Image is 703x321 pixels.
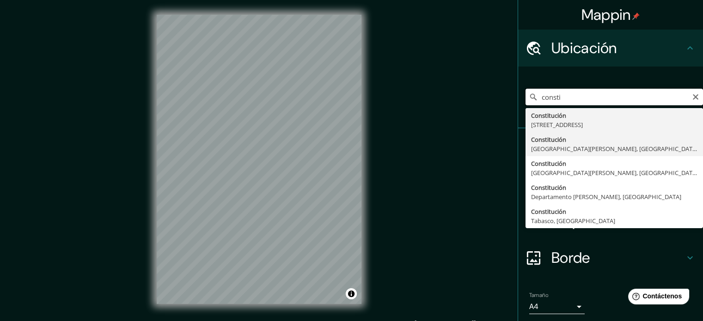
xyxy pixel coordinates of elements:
[531,193,681,201] font: Departamento [PERSON_NAME], [GEOGRAPHIC_DATA]
[692,92,699,101] button: Claro
[518,30,703,67] div: Ubicación
[581,5,631,24] font: Mappin
[531,169,698,177] font: [GEOGRAPHIC_DATA][PERSON_NAME], [GEOGRAPHIC_DATA]
[346,288,357,299] button: Activar o desactivar atribución
[531,159,566,168] font: Constitución
[526,89,703,105] input: Elige tu ciudad o zona
[157,15,361,304] canvas: Mapa
[529,291,548,299] font: Tamaño
[518,202,703,239] div: Disposición
[518,165,703,202] div: Estilo
[531,217,615,225] font: Tabasco, [GEOGRAPHIC_DATA]
[621,285,693,311] iframe: Lanzador de widgets de ayuda
[529,299,585,314] div: A4
[531,207,566,216] font: Constitución
[531,145,698,153] font: [GEOGRAPHIC_DATA][PERSON_NAME], [GEOGRAPHIC_DATA]
[551,248,590,267] font: Borde
[531,135,566,144] font: Constitución
[529,302,538,311] font: A4
[551,38,617,58] font: Ubicación
[531,183,566,192] font: Constitución
[518,239,703,276] div: Borde
[531,121,583,129] font: [STREET_ADDRESS]
[632,12,640,20] img: pin-icon.png
[531,111,566,120] font: Constitución
[518,128,703,165] div: Patas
